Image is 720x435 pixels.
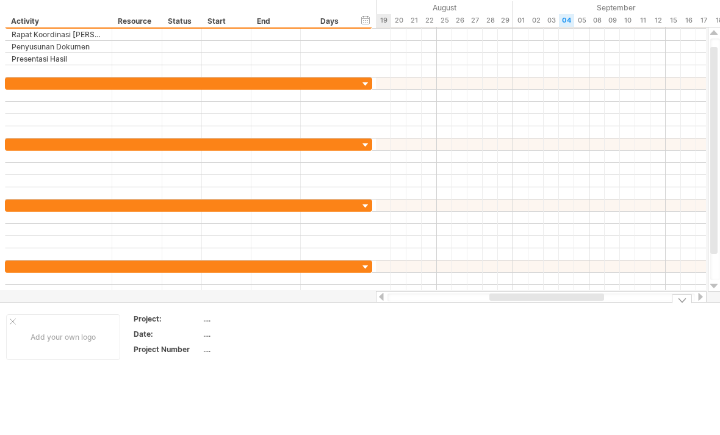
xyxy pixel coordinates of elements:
div: End [257,22,293,34]
div: Activity [11,22,105,34]
div: Project: [134,320,201,331]
div: Status [168,22,195,34]
div: Friday, 22 August 2025 [422,21,437,34]
div: .... [203,336,306,346]
div: Tuesday, 16 September 2025 [681,21,696,34]
div: Date: [134,336,201,346]
div: Friday, 12 September 2025 [650,21,666,34]
div: Rapat Koordinasi [PERSON_NAME] [12,35,106,47]
div: Add your own logo [6,321,120,367]
div: Friday, 29 August 2025 [498,21,513,34]
div: .... [203,351,306,361]
div: Days [300,22,358,34]
div: Monday, 25 August 2025 [437,21,452,34]
div: Tuesday, 9 September 2025 [605,21,620,34]
div: Presentasi Hasil [12,60,106,71]
div: Thursday, 4 September 2025 [559,21,574,34]
div: Tuesday, 19 August 2025 [376,21,391,34]
div: Thursday, 21 August 2025 [406,21,422,34]
div: Penyusunan Dokumen [12,48,106,59]
div: Friday, 5 September 2025 [574,21,589,34]
div: Wednesday, 10 September 2025 [620,21,635,34]
div: Tuesday, 2 September 2025 [528,21,544,34]
div: Wednesday, 3 September 2025 [544,21,559,34]
div: Project Number [134,351,201,361]
div: .... [203,320,306,331]
div: Thursday, 11 September 2025 [635,21,650,34]
div: Monday, 1 September 2025 [513,21,528,34]
div: Thursday, 28 August 2025 [483,21,498,34]
div: Monday, 8 September 2025 [589,21,605,34]
div: Wednesday, 17 September 2025 [696,21,711,34]
div: Resource [118,22,155,34]
div: Wednesday, 20 August 2025 [391,21,406,34]
div: Start [207,22,244,34]
div: Monday, 15 September 2025 [666,21,681,34]
div: Tuesday, 26 August 2025 [452,21,467,34]
div: Wednesday, 27 August 2025 [467,21,483,34]
div: hide legend [672,301,692,310]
